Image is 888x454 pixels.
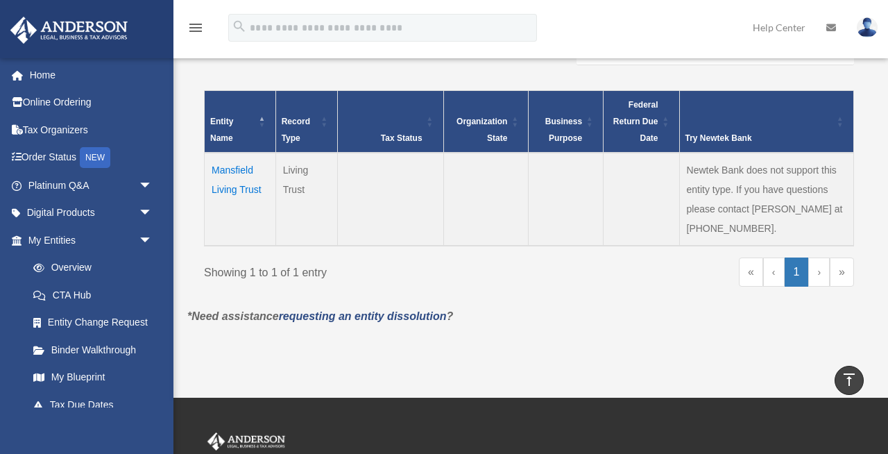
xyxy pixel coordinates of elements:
[275,153,338,246] td: Living Trust
[187,310,453,322] em: *Need assistance ?
[830,258,854,287] a: Last
[279,310,447,322] a: requesting an entity dissolution
[232,19,247,34] i: search
[841,371,857,388] i: vertical_align_top
[187,19,204,36] i: menu
[205,432,288,451] img: Anderson Advisors Platinum Portal
[187,24,204,36] a: menu
[338,91,443,153] th: Tax Status: Activate to sort
[10,116,173,144] a: Tax Organizers
[19,391,166,419] a: Tax Due Dates
[282,117,310,143] span: Record Type
[10,144,173,172] a: Order StatusNEW
[19,336,166,364] a: Binder Walkthrough
[19,364,166,392] a: My Blueprint
[19,281,166,309] a: CTA Hub
[785,258,809,287] a: 1
[275,91,338,153] th: Record Type: Activate to sort
[10,61,173,89] a: Home
[205,153,276,246] td: Mansfield Living Trust
[139,226,166,255] span: arrow_drop_down
[6,17,132,44] img: Anderson Advisors Platinum Portal
[835,366,864,395] a: vertical_align_top
[205,91,276,153] th: Entity Name: Activate to invert sorting
[604,91,679,153] th: Federal Return Due Date: Activate to sort
[19,254,160,282] a: Overview
[210,117,233,143] span: Entity Name
[381,133,422,143] span: Tax Status
[80,147,110,168] div: NEW
[204,258,519,283] div: Showing 1 to 1 of 1 entry
[10,226,166,254] a: My Entitiesarrow_drop_down
[613,100,658,143] span: Federal Return Due Date
[679,153,853,246] td: Newtek Bank does not support this entity type. If you have questions please contact [PERSON_NAME]...
[739,258,763,287] a: First
[456,117,507,143] span: Organization State
[10,199,173,227] a: Digital Productsarrow_drop_down
[685,130,832,146] div: Try Newtek Bank
[545,117,582,143] span: Business Purpose
[139,199,166,228] span: arrow_drop_down
[529,91,604,153] th: Business Purpose: Activate to sort
[443,91,529,153] th: Organization State: Activate to sort
[857,17,878,37] img: User Pic
[679,91,853,153] th: Try Newtek Bank : Activate to sort
[763,258,785,287] a: Previous
[808,258,830,287] a: Next
[139,171,166,200] span: arrow_drop_down
[19,309,166,337] a: Entity Change Request
[10,171,173,199] a: Platinum Q&Aarrow_drop_down
[10,89,173,117] a: Online Ordering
